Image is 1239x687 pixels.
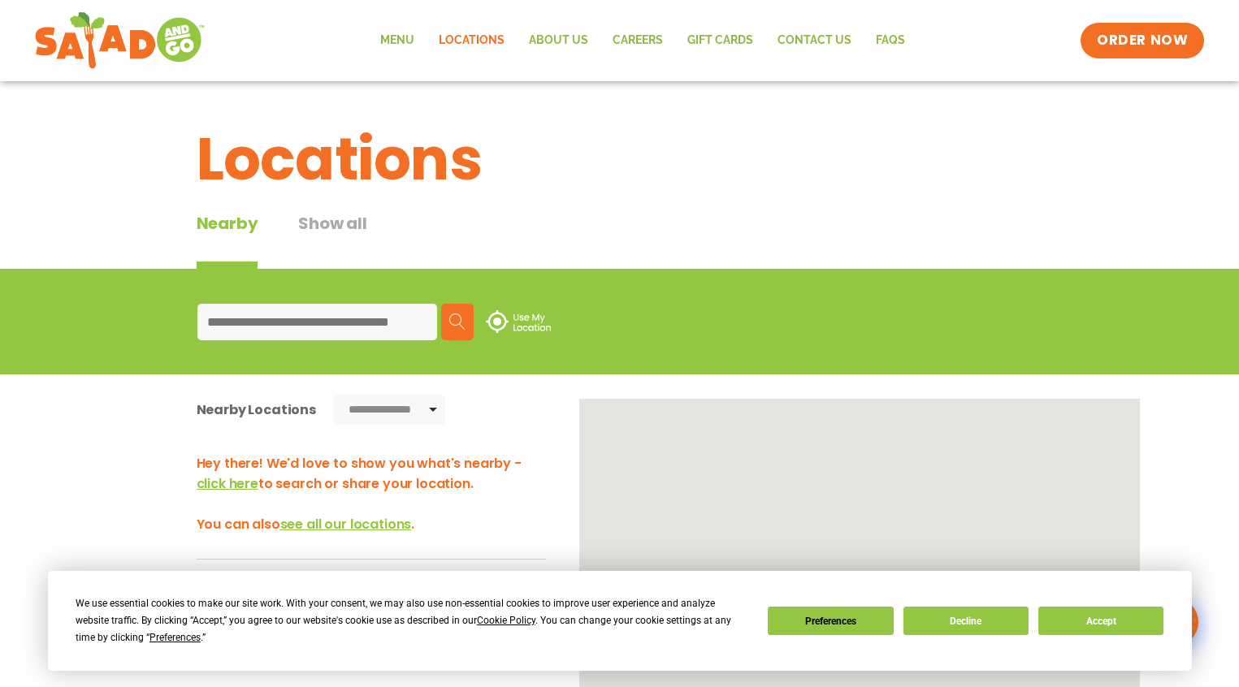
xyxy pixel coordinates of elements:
[368,22,917,59] nav: Menu
[477,615,535,626] span: Cookie Policy
[427,22,517,59] a: Locations
[903,607,1029,635] button: Decline
[149,632,201,643] span: Preferences
[76,595,748,646] div: We use essential cookies to make our site work. With your consent, we may also use non-essential ...
[48,571,1192,671] div: Cookie Consent Prompt
[298,211,366,269] button: Show all
[197,211,258,269] div: Nearby
[197,453,546,534] h3: Hey there! We'd love to show you what's nearby - to search or share your location. You can also .
[864,22,917,59] a: FAQs
[600,22,675,59] a: Careers
[197,474,258,493] span: click here
[675,22,765,59] a: GIFT CARDS
[486,310,551,333] img: use-location.svg
[280,515,412,534] span: see all our locations
[765,22,864,59] a: Contact Us
[1038,607,1163,635] button: Accept
[768,607,893,635] button: Preferences
[197,115,1043,203] h1: Locations
[517,22,600,59] a: About Us
[1081,23,1204,58] a: ORDER NOW
[197,400,316,420] div: Nearby Locations
[34,8,206,73] img: new-SAG-logo-768×292
[368,22,427,59] a: Menu
[197,211,408,269] div: Tabbed content
[1097,31,1188,50] span: ORDER NOW
[449,313,466,330] img: search.svg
